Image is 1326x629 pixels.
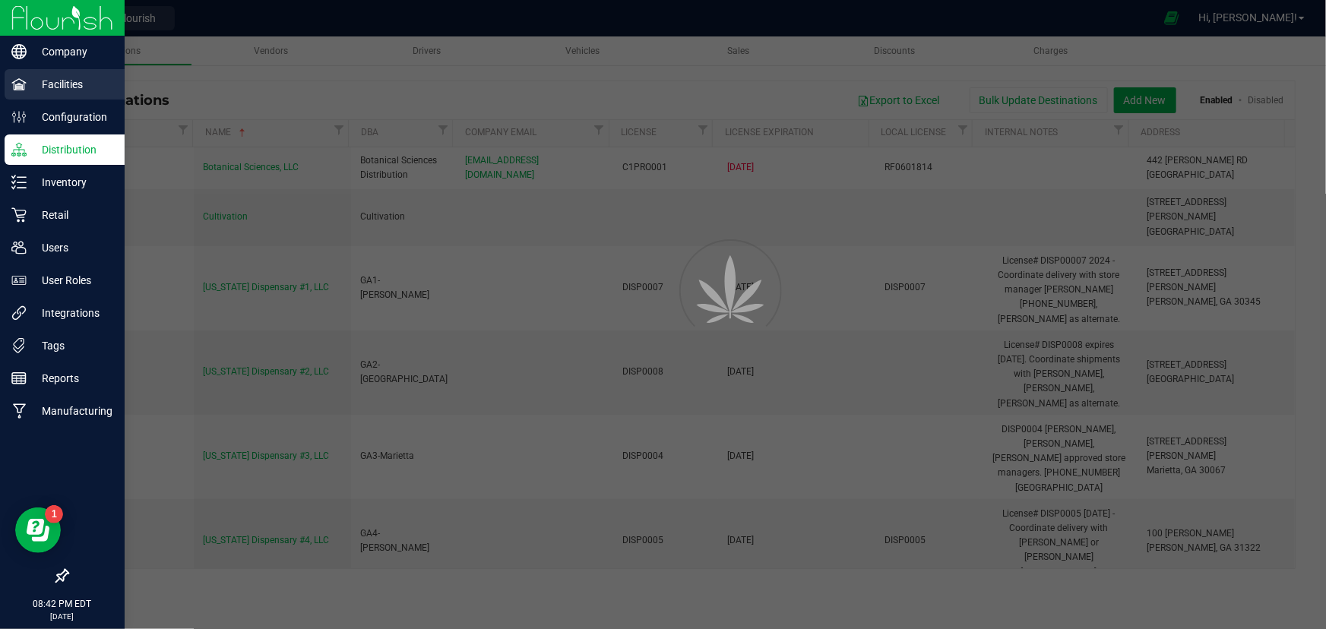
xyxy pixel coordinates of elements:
inline-svg: Company [11,44,27,59]
inline-svg: Tags [11,338,27,353]
inline-svg: Users [11,240,27,255]
inline-svg: Facilities [11,77,27,92]
p: Distribution [27,141,118,159]
p: Inventory [27,173,118,191]
p: Reports [27,369,118,387]
inline-svg: Manufacturing [11,403,27,419]
inline-svg: Configuration [11,109,27,125]
iframe: Resource center unread badge [45,505,63,523]
iframe: Resource center [15,507,61,553]
p: Integrations [27,304,118,322]
p: Configuration [27,108,118,126]
p: Users [27,239,118,257]
inline-svg: Reports [11,371,27,386]
p: User Roles [27,271,118,289]
p: Tags [27,337,118,355]
inline-svg: Distribution [11,142,27,157]
p: Facilities [27,75,118,93]
inline-svg: Inventory [11,175,27,190]
p: Manufacturing [27,402,118,420]
inline-svg: Retail [11,207,27,223]
p: Company [27,43,118,61]
inline-svg: Integrations [11,305,27,321]
p: Retail [27,206,118,224]
p: 08:42 PM EDT [7,597,118,611]
inline-svg: User Roles [11,273,27,288]
p: [DATE] [7,611,118,622]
